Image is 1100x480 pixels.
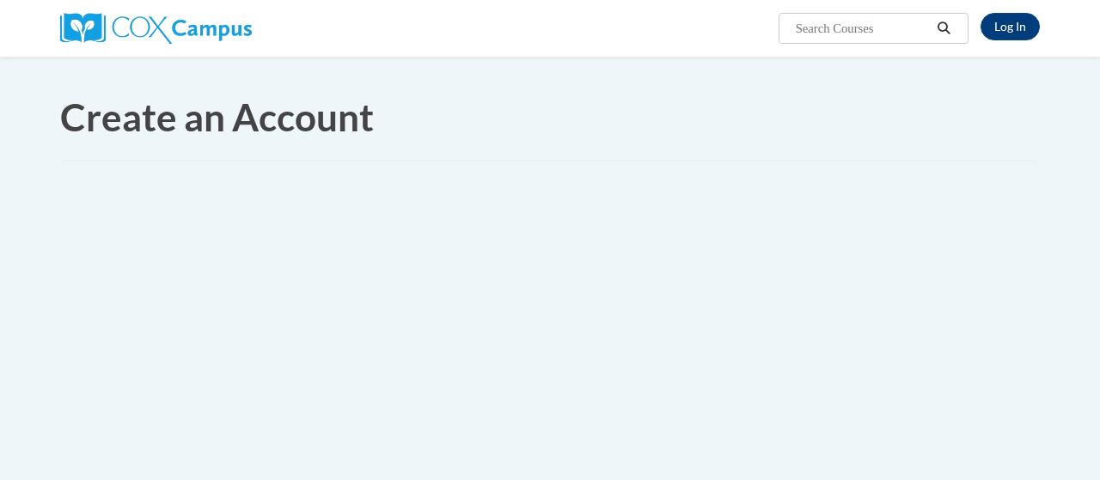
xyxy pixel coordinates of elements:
[60,20,252,34] a: Cox Campus
[937,22,952,35] i: 
[60,13,252,44] img: Cox Campus
[981,13,1040,40] a: Log In
[60,94,374,139] span: Create an Account
[932,18,957,39] button: Search
[794,18,932,39] input: Search Courses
